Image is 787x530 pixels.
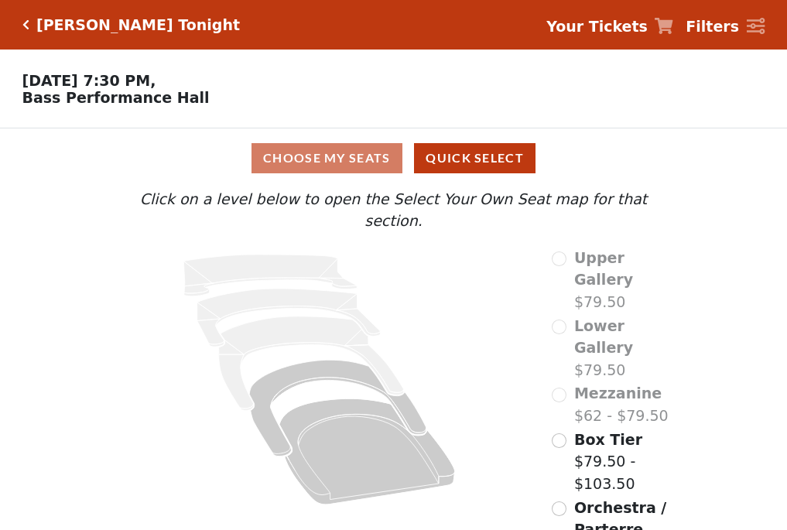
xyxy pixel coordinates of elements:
button: Quick Select [414,143,536,173]
path: Orchestra / Parterre Circle - Seats Available: 564 [280,398,456,504]
strong: Filters [686,18,739,35]
label: $62 - $79.50 [574,382,669,426]
a: Click here to go back to filters [22,19,29,30]
label: $79.50 [574,315,678,381]
path: Lower Gallery - Seats Available: 0 [197,289,381,347]
span: Upper Gallery [574,249,633,289]
a: Filters [686,15,765,38]
label: $79.50 [574,247,678,313]
p: Click on a level below to open the Select Your Own Seat map for that section. [109,188,677,232]
span: Lower Gallery [574,317,633,357]
strong: Your Tickets [546,18,648,35]
label: $79.50 - $103.50 [574,429,678,495]
span: Box Tier [574,431,642,448]
h5: [PERSON_NAME] Tonight [36,16,240,34]
span: Mezzanine [574,385,662,402]
path: Upper Gallery - Seats Available: 0 [184,255,358,296]
a: Your Tickets [546,15,673,38]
